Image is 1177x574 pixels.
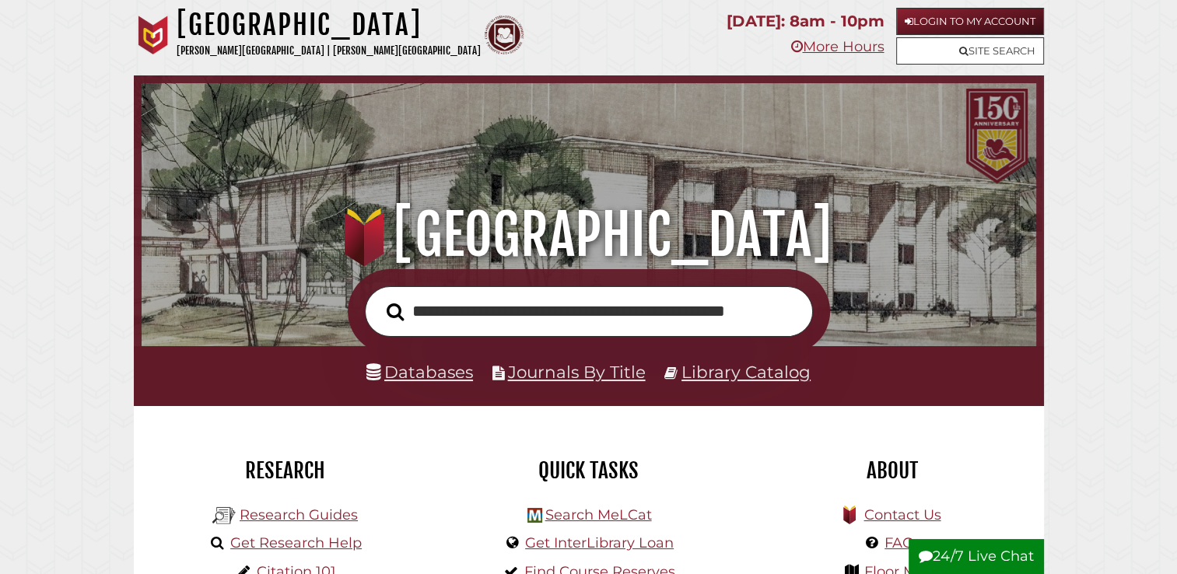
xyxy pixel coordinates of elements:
[527,508,542,523] img: Hekman Library Logo
[159,201,1018,269] h1: [GEOGRAPHIC_DATA]
[485,16,524,54] img: Calvin Theological Seminary
[896,37,1044,65] a: Site Search
[230,534,362,551] a: Get Research Help
[727,8,884,35] p: [DATE]: 8am - 10pm
[379,299,412,326] button: Search
[752,457,1032,484] h2: About
[366,362,473,382] a: Databases
[863,506,941,523] a: Contact Us
[387,302,404,320] i: Search
[885,534,921,551] a: FAQs
[134,16,173,54] img: Calvin University
[177,8,481,42] h1: [GEOGRAPHIC_DATA]
[525,534,674,551] a: Get InterLibrary Loan
[212,504,236,527] img: Hekman Library Logo
[545,506,651,523] a: Search MeLCat
[240,506,358,523] a: Research Guides
[508,362,646,382] a: Journals By Title
[177,42,481,60] p: [PERSON_NAME][GEOGRAPHIC_DATA] | [PERSON_NAME][GEOGRAPHIC_DATA]
[896,8,1044,35] a: Login to My Account
[449,457,729,484] h2: Quick Tasks
[145,457,426,484] h2: Research
[681,362,811,382] a: Library Catalog
[790,38,884,55] a: More Hours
